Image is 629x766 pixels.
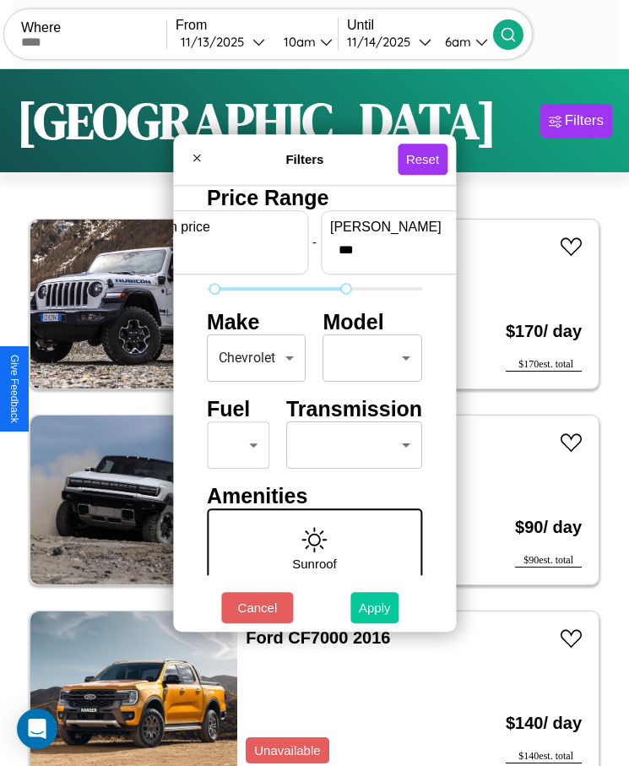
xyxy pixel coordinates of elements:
[347,18,493,33] label: Until
[207,484,422,508] h4: Amenities
[176,18,338,33] label: From
[212,152,398,166] h4: Filters
[540,104,612,138] button: Filters
[437,34,475,50] div: 6am
[207,334,306,382] div: Chevrolet
[17,709,57,749] div: Open Intercom Messenger
[350,592,399,623] button: Apply
[207,310,306,334] h4: Make
[565,112,604,129] div: Filters
[181,34,252,50] div: 11 / 13 / 2025
[506,305,582,358] h3: $ 170 / day
[176,33,270,51] button: 11/13/2025
[275,34,320,50] div: 10am
[155,220,299,235] label: min price
[312,231,317,253] p: -
[17,86,496,155] h1: [GEOGRAPHIC_DATA]
[515,554,582,568] div: $ 90 est. total
[398,144,447,175] button: Reset
[515,501,582,554] h3: $ 90 / day
[506,358,582,372] div: $ 170 est. total
[246,628,390,647] a: Ford CF7000 2016
[292,552,337,575] p: Sunroof
[270,33,338,51] button: 10am
[21,20,166,35] label: Where
[347,34,419,50] div: 11 / 14 / 2025
[286,397,422,421] h4: Transmission
[254,739,320,762] p: Unavailable
[506,750,582,763] div: $ 140 est. total
[8,355,20,423] div: Give Feedback
[207,186,422,210] h4: Price Range
[221,592,293,623] button: Cancel
[506,697,582,750] h3: $ 140 / day
[431,33,493,51] button: 6am
[330,220,474,235] label: [PERSON_NAME]
[207,397,269,421] h4: Fuel
[323,310,423,334] h4: Model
